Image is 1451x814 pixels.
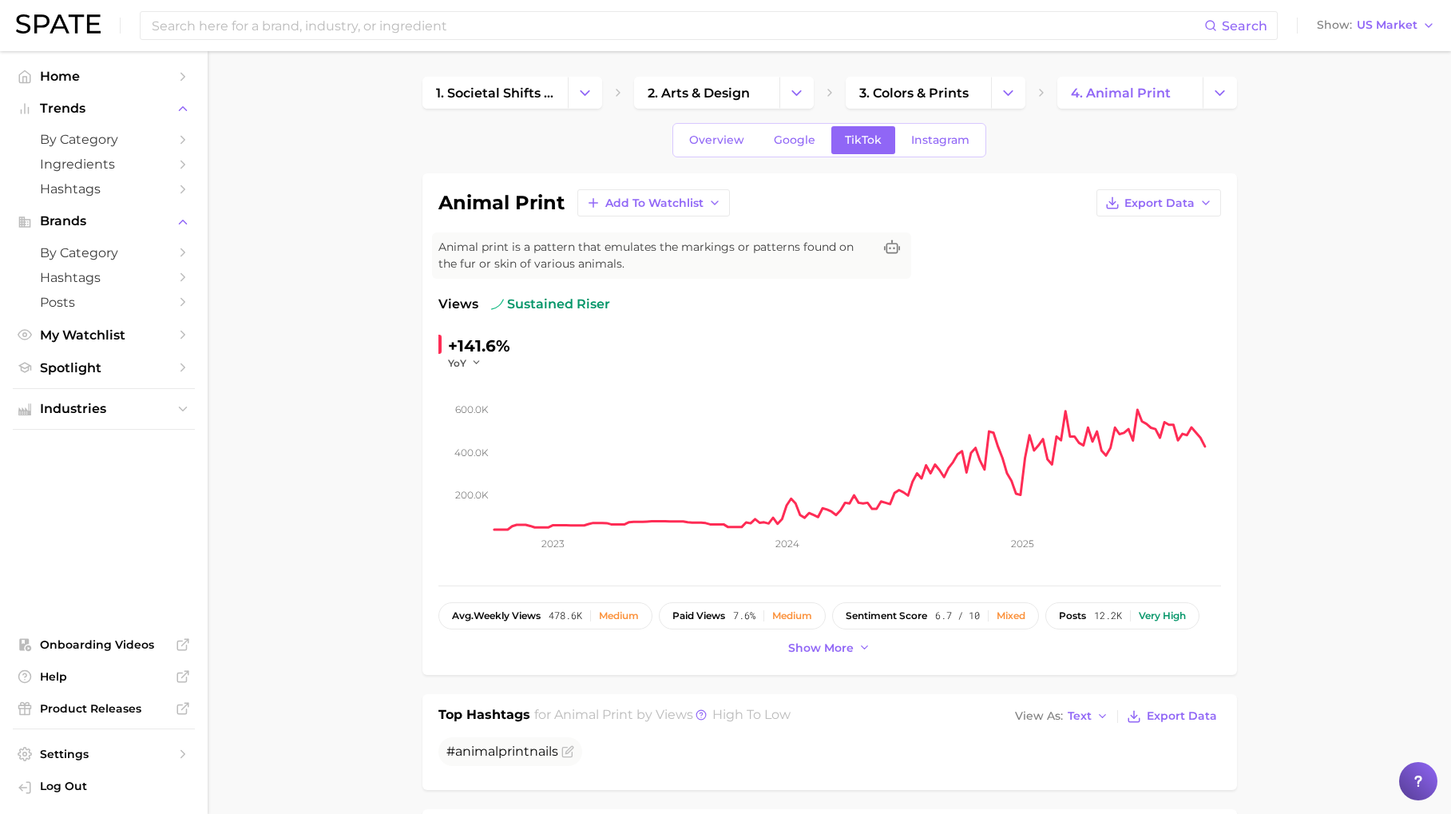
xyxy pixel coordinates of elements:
[13,323,195,347] a: My Watchlist
[779,77,814,109] button: Change Category
[13,97,195,121] button: Trends
[438,239,873,272] span: Animal print is a pattern that emulates the markings or patterns found on the fur or skin of vari...
[40,360,168,375] span: Spotlight
[40,181,168,197] span: Hashtags
[40,157,168,172] span: Ingredients
[40,747,168,761] span: Settings
[676,126,758,154] a: Overview
[935,610,980,621] span: 6.7 / 10
[422,77,568,109] a: 1. societal shifts & culture
[1203,77,1237,109] button: Change Category
[13,633,195,657] a: Onboarding Videos
[846,610,927,621] span: sentiment score
[1096,189,1221,216] button: Export Data
[13,240,195,265] a: by Category
[634,77,779,109] a: 2. arts & design
[659,602,826,629] button: paid views7.6%Medium
[13,209,195,233] button: Brands
[448,356,466,370] span: YoY
[13,152,195,177] a: Ingredients
[40,69,168,84] span: Home
[13,64,195,89] a: Home
[672,610,725,621] span: paid views
[40,270,168,285] span: Hashtags
[831,126,895,154] a: TikTok
[561,745,574,758] button: Flag as miscategorized or irrelevant
[911,133,969,147] span: Instagram
[1222,18,1267,34] span: Search
[605,197,704,210] span: Add to Watchlist
[498,744,529,759] span: print
[788,641,854,655] span: Show more
[832,602,1039,629] button: sentiment score6.7 / 10Mixed
[1010,538,1033,550] tspan: 2025
[13,177,195,201] a: Hashtags
[455,489,489,501] tspan: 200.0k
[1317,21,1352,30] span: Show
[40,402,168,416] span: Industries
[448,333,510,359] div: +141.6%
[689,133,744,147] span: Overview
[534,705,791,728] h2: for by Views
[40,669,168,684] span: Help
[554,707,633,722] span: animal print
[1124,197,1195,210] span: Export Data
[1011,706,1113,727] button: View AsText
[774,133,815,147] span: Google
[13,290,195,315] a: Posts
[1147,709,1217,723] span: Export Data
[577,189,730,216] button: Add to Watchlist
[1094,610,1122,621] span: 12.2k
[40,132,168,147] span: by Category
[991,77,1025,109] button: Change Category
[1139,610,1186,621] div: Very high
[438,193,565,212] h1: animal print
[733,610,755,621] span: 7.6%
[455,403,489,415] tspan: 600.0k
[1015,712,1063,721] span: View As
[648,85,750,101] span: 2. arts & design
[772,610,812,621] div: Medium
[1313,15,1439,36] button: ShowUS Market
[491,298,504,311] img: sustained riser
[898,126,983,154] a: Instagram
[13,697,195,721] a: Product Releases
[568,77,602,109] button: Change Category
[599,610,639,621] div: Medium
[541,538,564,550] tspan: 2023
[845,133,882,147] span: TikTok
[40,245,168,260] span: by Category
[446,744,558,759] span: # nails
[438,602,652,629] button: avg.weekly views478.6kMedium
[1071,85,1171,101] span: 4. animal print
[1057,77,1203,109] a: 4. animal print
[13,665,195,689] a: Help
[712,707,791,722] span: high to low
[452,610,541,621] span: weekly views
[455,744,498,759] span: animal
[760,126,829,154] a: Google
[1059,610,1086,621] span: posts
[40,328,168,343] span: My Watchlist
[13,355,195,380] a: Spotlight
[40,779,182,793] span: Log Out
[549,610,582,621] span: 478.6k
[40,214,168,228] span: Brands
[40,295,168,310] span: Posts
[16,14,101,34] img: SPATE
[436,85,554,101] span: 1. societal shifts & culture
[40,101,168,116] span: Trends
[775,538,799,550] tspan: 2024
[997,610,1025,621] div: Mixed
[452,610,474,621] abbr: average
[438,295,478,314] span: Views
[1045,602,1199,629] button: posts12.2kVery high
[438,705,530,728] h1: Top Hashtags
[1123,705,1220,728] button: Export Data
[13,774,195,801] a: Log out. Currently logged in with e-mail hannah@spate.nyc.
[40,701,168,716] span: Product Releases
[13,265,195,290] a: Hashtags
[448,356,482,370] button: YoY
[491,295,610,314] span: sustained riser
[454,447,489,459] tspan: 400.0k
